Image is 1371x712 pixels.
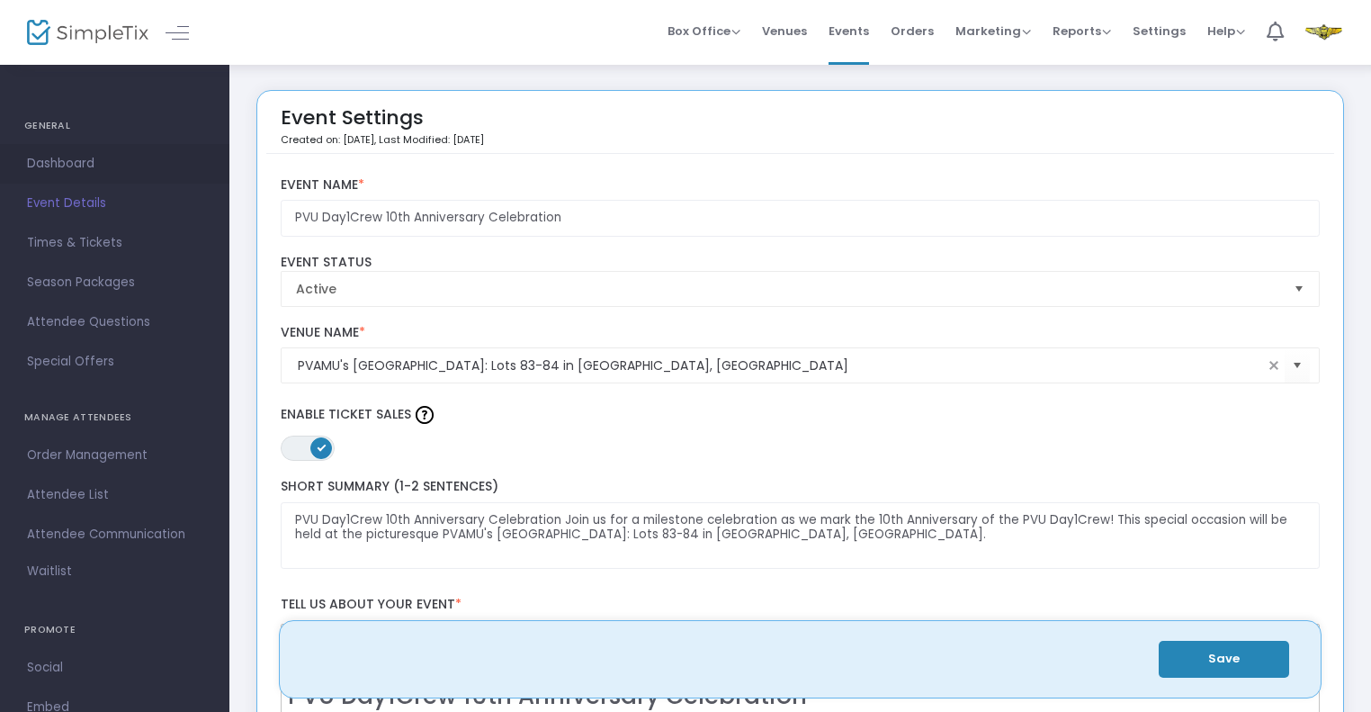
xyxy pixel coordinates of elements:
label: Tell us about your event [272,587,1329,624]
label: Event Name [281,177,1321,194]
span: Order Management [27,444,202,467]
label: Event Status [281,255,1321,271]
p: Created on: [DATE] [281,132,484,148]
button: Select [1286,272,1312,306]
h2: PVU Day1Crew 10th Anniversary Celebration [288,682,1312,710]
span: Box Office [668,23,740,40]
span: Help [1207,23,1245,40]
button: Select [1285,347,1310,384]
span: Active [296,280,1280,298]
h4: GENERAL [24,108,205,144]
span: Attendee Questions [27,311,202,334]
span: Times & Tickets [27,231,202,255]
span: Settings [1133,8,1186,54]
span: Special Offers [27,350,202,374]
span: , Last Modified: [DATE] [374,132,484,147]
span: Attendee Communication [27,523,202,546]
img: question-mark [416,406,434,424]
label: Venue Name [281,325,1321,341]
button: Save [1159,641,1289,678]
input: Enter Event Name [281,200,1321,237]
span: ON [317,443,326,452]
span: Season Packages [27,271,202,294]
span: Social [27,656,202,680]
span: Event Details [27,192,202,215]
h4: MANAGE ATTENDEES [24,400,205,436]
span: Short Summary (1-2 Sentences) [281,477,498,495]
span: Reports [1053,23,1111,40]
span: Attendee List [27,483,202,507]
div: Event Settings [281,100,484,153]
span: Orders [891,8,934,54]
span: Events [829,8,869,54]
span: Dashboard [27,152,202,176]
input: Select Venue [298,356,1264,375]
span: Waitlist [27,563,72,581]
div: Editor toolbar [281,624,1321,660]
span: clear [1263,355,1285,376]
h4: PROMOTE [24,612,205,648]
span: Venues [762,8,807,54]
span: Marketing [955,23,1031,40]
label: Enable Ticket Sales [281,401,1321,428]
